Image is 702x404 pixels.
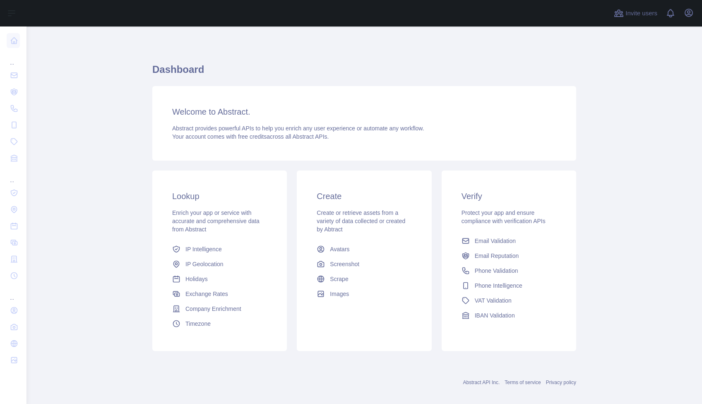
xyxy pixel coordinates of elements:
a: Images [313,286,415,301]
span: IP Geolocation [185,260,224,268]
h3: Welcome to Abstract. [172,106,556,118]
h3: Lookup [172,190,267,202]
span: Invite users [625,9,657,18]
a: IP Geolocation [169,257,270,272]
a: IBAN Validation [458,308,560,323]
span: IBAN Validation [475,311,515,320]
span: Holidays [185,275,208,283]
a: Exchange Rates [169,286,270,301]
a: Holidays [169,272,270,286]
span: Company Enrichment [185,305,241,313]
span: Screenshot [330,260,359,268]
a: Phone Intelligence [458,278,560,293]
span: VAT Validation [475,296,512,305]
a: VAT Validation [458,293,560,308]
span: Enrich your app or service with accurate and comprehensive data from Abstract [172,209,260,233]
span: Images [330,290,349,298]
span: Phone Validation [475,267,518,275]
span: Create or retrieve assets from a variety of data collected or created by Abtract [317,209,405,233]
span: IP Intelligence [185,245,222,253]
div: ... [7,167,20,184]
div: ... [7,50,20,66]
a: Abstract API Inc. [463,380,500,385]
h3: Verify [462,190,556,202]
span: Email Reputation [475,252,519,260]
a: Email Reputation [458,248,560,263]
a: Phone Validation [458,263,560,278]
span: Your account comes with across all Abstract APIs. [172,133,329,140]
a: Scrape [313,272,415,286]
a: Privacy policy [546,380,576,385]
a: Company Enrichment [169,301,270,316]
span: Email Validation [475,237,516,245]
div: ... [7,285,20,301]
a: Terms of service [505,380,541,385]
span: Protect your app and ensure compliance with verification APIs [462,209,546,224]
span: Phone Intelligence [475,281,522,290]
h3: Create [317,190,411,202]
span: Timezone [185,320,211,328]
a: Email Validation [458,233,560,248]
span: free credits [238,133,267,140]
h1: Dashboard [152,63,576,83]
span: Exchange Rates [185,290,228,298]
a: Screenshot [313,257,415,272]
a: IP Intelligence [169,242,270,257]
a: Avatars [313,242,415,257]
span: Scrape [330,275,348,283]
a: Timezone [169,316,270,331]
span: Abstract provides powerful APIs to help you enrich any user experience or automate any workflow. [172,125,424,132]
span: Avatars [330,245,349,253]
button: Invite users [612,7,659,20]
